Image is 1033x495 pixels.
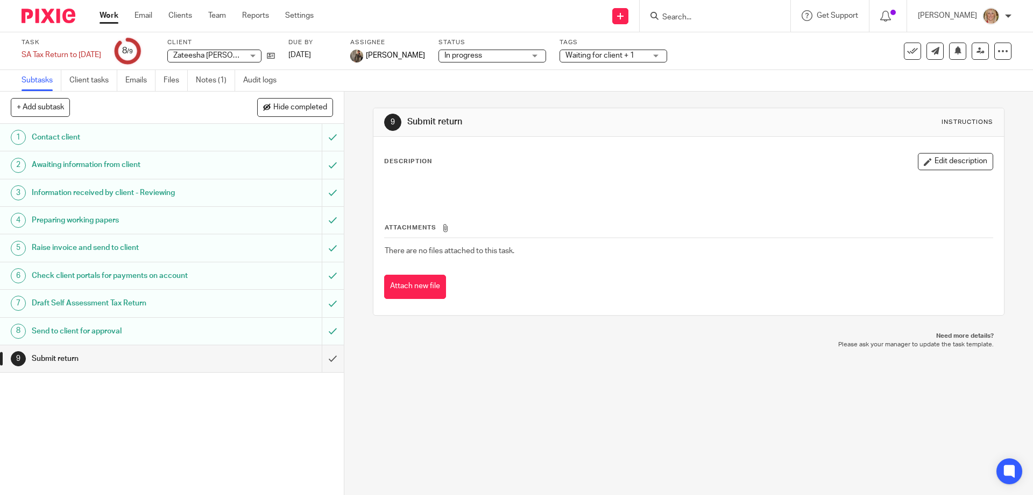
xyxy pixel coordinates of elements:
div: 8 [122,45,133,57]
img: JW%20photo.JPG [982,8,1000,25]
a: Reports [242,10,269,21]
h1: Preparing working papers [32,212,218,228]
span: Attachments [385,225,436,231]
div: 8 [11,324,26,339]
input: Search [661,13,758,23]
a: Email [135,10,152,21]
label: Task [22,38,101,47]
h1: Submit return [407,116,712,128]
a: Client tasks [69,70,117,91]
span: [PERSON_NAME] [366,50,425,61]
div: 9 [11,351,26,366]
p: [PERSON_NAME] [918,10,977,21]
label: Status [438,38,546,47]
a: Clients [168,10,192,21]
a: Notes (1) [196,70,235,91]
div: 5 [11,241,26,256]
div: SA Tax Return to 5th April 2025 [22,50,101,60]
h1: Submit return [32,351,218,367]
button: Hide completed [257,98,333,116]
label: Client [167,38,275,47]
a: Work [100,10,118,21]
h1: Draft Self Assessment Tax Return [32,295,218,311]
div: SA Tax Return to [DATE] [22,50,101,60]
span: Waiting for client + 1 [565,52,634,59]
h1: Check client portals for payments on account [32,268,218,284]
button: Attach new file [384,275,446,299]
span: Hide completed [273,103,327,112]
span: Zateesha [PERSON_NAME] [173,52,265,59]
img: Pixie [22,9,75,23]
div: 3 [11,185,26,200]
div: 2 [11,158,26,173]
h1: Information received by client - Reviewing [32,185,218,201]
p: Description [384,157,432,166]
a: Audit logs [243,70,285,91]
div: 6 [11,268,26,283]
label: Due by [288,38,337,47]
h1: Raise invoice and send to client [32,240,218,256]
img: IMG_5023.jpeg [350,50,363,62]
p: Please ask your manager to update the task template. [384,340,993,349]
button: Edit description [918,153,993,170]
span: There are no files attached to this task. [385,247,514,255]
h1: Send to client for approval [32,323,218,339]
span: In progress [444,52,482,59]
h1: Awaiting information from client [32,157,218,173]
a: Emails [125,70,155,91]
label: Tags [560,38,667,47]
a: Settings [285,10,314,21]
div: 4 [11,213,26,228]
a: Files [164,70,188,91]
label: Assignee [350,38,425,47]
div: Instructions [942,118,993,127]
p: Need more details? [384,332,993,340]
span: Get Support [817,12,858,19]
a: Team [208,10,226,21]
span: [DATE] [288,51,311,59]
small: /9 [127,48,133,54]
h1: Contact client [32,129,218,145]
a: Subtasks [22,70,61,91]
button: + Add subtask [11,98,70,116]
div: 9 [384,114,401,131]
div: 1 [11,130,26,145]
div: 7 [11,296,26,311]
